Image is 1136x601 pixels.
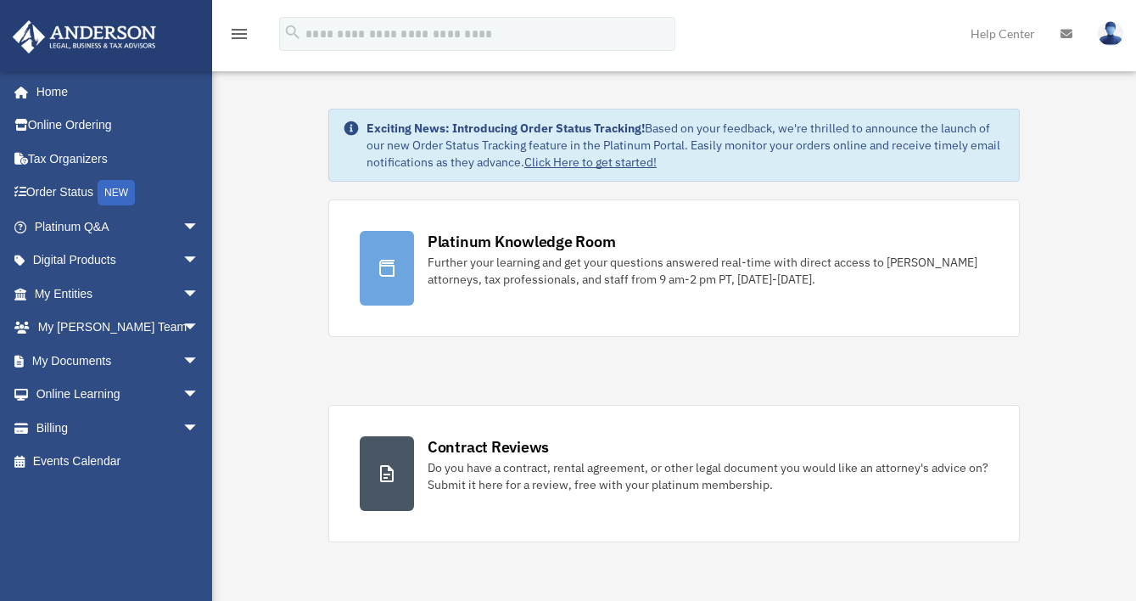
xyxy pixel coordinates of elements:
span: arrow_drop_down [182,344,216,379]
strong: Exciting News: Introducing Order Status Tracking! [367,121,645,136]
a: Tax Organizers [12,142,225,176]
div: Platinum Knowledge Room [428,231,616,252]
a: Click Here to get started! [524,154,657,170]
a: menu [229,30,249,44]
div: NEW [98,180,135,205]
span: arrow_drop_down [182,210,216,244]
i: menu [229,24,249,44]
a: Contract Reviews Do you have a contract, rental agreement, or other legal document you would like... [328,405,1020,542]
a: My [PERSON_NAME] Teamarrow_drop_down [12,311,225,345]
a: My Documentsarrow_drop_down [12,344,225,378]
a: Online Learningarrow_drop_down [12,378,225,412]
a: Billingarrow_drop_down [12,411,225,445]
a: Home [12,75,216,109]
a: Platinum Q&Aarrow_drop_down [12,210,225,244]
i: search [283,23,302,42]
img: Anderson Advisors Platinum Portal [8,20,161,53]
span: arrow_drop_down [182,411,216,446]
div: Further your learning and get your questions answered real-time with direct access to [PERSON_NAM... [428,254,988,288]
a: Events Calendar [12,445,225,479]
span: arrow_drop_down [182,311,216,345]
a: Order StatusNEW [12,176,225,211]
div: Do you have a contract, rental agreement, or other legal document you would like an attorney's ad... [428,459,988,493]
img: User Pic [1098,21,1123,46]
span: arrow_drop_down [182,244,216,278]
div: Contract Reviews [428,436,549,458]
a: My Entitiesarrow_drop_down [12,277,225,311]
a: Platinum Knowledge Room Further your learning and get your questions answered real-time with dire... [328,199,1020,337]
a: Online Ordering [12,109,225,143]
span: arrow_drop_down [182,277,216,312]
div: Based on your feedback, we're thrilled to announce the launch of our new Order Status Tracking fe... [367,120,1005,171]
a: Digital Productsarrow_drop_down [12,244,225,278]
span: arrow_drop_down [182,378,216,413]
